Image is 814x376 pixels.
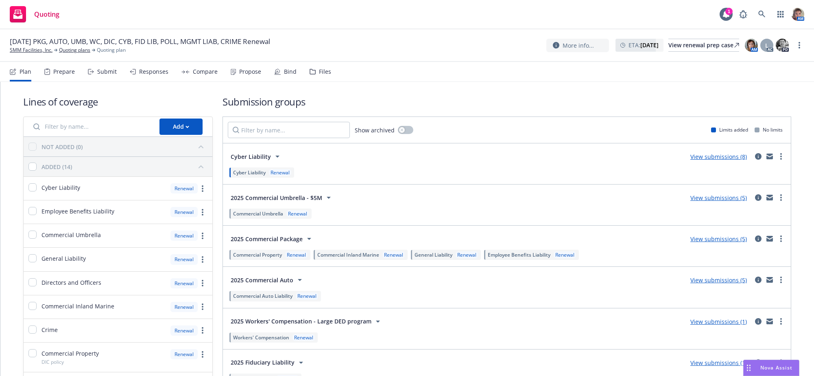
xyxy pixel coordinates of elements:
div: Renewal [170,254,198,264]
div: Renewal [286,210,309,217]
button: Add [159,119,203,135]
a: more [776,193,786,202]
a: more [198,278,207,288]
a: circleInformation [753,193,763,202]
div: Compare [193,68,218,75]
span: 2025 Commercial Auto [231,276,293,284]
a: View submissions (1) [690,318,747,325]
button: Cyber Liability [228,148,285,165]
div: Renewal [269,169,291,176]
button: More info... [546,39,609,52]
span: Commercial Umbrella [41,231,101,239]
div: Plan [20,68,31,75]
span: 2025 Workers' Compensation - Large DED program [231,317,371,325]
a: View submissions (5) [690,276,747,284]
a: mail [765,358,775,367]
a: circleInformation [753,358,763,367]
button: 2025 Commercial Umbrella - $5M [228,189,336,206]
a: mail [765,317,775,326]
span: Crime [41,325,58,334]
span: L [765,41,768,50]
div: Renewal [170,278,198,288]
span: General Liability [415,251,452,258]
span: Show archived [355,126,395,134]
span: More info... [563,41,594,50]
a: more [198,231,207,241]
div: Add [173,119,189,134]
span: General Liability [41,254,86,263]
button: NOT ADDED (0) [41,140,207,153]
div: Renewal [170,183,198,193]
span: Cyber Liability [231,152,271,161]
div: NOT ADDED (0) [41,143,83,151]
div: Renewal [554,251,576,258]
span: Employee Benefits Liability [488,251,550,258]
div: Prepare [53,68,75,75]
a: Switch app [773,6,789,22]
a: circleInformation [753,275,763,285]
a: circleInformation [753,152,763,161]
div: View renewal prep case [668,39,739,51]
a: more [776,234,786,244]
a: View submissions (8) [690,153,747,161]
span: Commercial Property [233,251,282,258]
img: photo [745,39,758,52]
img: photo [776,39,789,52]
a: more [198,350,207,359]
a: circleInformation [753,317,763,326]
input: Filter by name... [28,119,155,135]
span: DIC policy [41,358,64,365]
img: photo [791,8,804,21]
span: [DATE] PKG, AUTO, UMB, WC, DIC, CYB, FID LIB, POLL, MGMT LIAB, CRIME Renewal [10,37,270,46]
span: Commercial Inland Marine [41,302,114,310]
div: Drag to move [744,360,754,376]
a: SMM Facilities, Inc. [10,46,52,54]
input: Filter by name... [228,122,350,138]
a: Quoting [7,3,63,26]
a: mail [765,275,775,285]
a: more [198,255,207,264]
a: Report a Bug [735,6,751,22]
span: Cyber Liability [41,183,80,192]
h1: Lines of coverage [23,95,213,108]
a: more [776,358,786,367]
button: ADDED (14) [41,160,207,173]
a: View renewal prep case [668,39,739,52]
span: Quoting plan [97,46,126,54]
span: Directors and Officers [41,278,101,287]
span: Quoting [34,11,59,18]
div: Bind [284,68,297,75]
div: No limits [755,126,783,133]
span: ETA : [629,41,659,49]
span: Commercial Umbrella [233,210,283,217]
button: 2025 Commercial Package [228,231,317,247]
div: Files [319,68,331,75]
span: Cyber Liability [233,169,266,176]
div: Renewal [170,325,198,336]
a: circleInformation [753,234,763,244]
span: Commercial Auto Liability [233,292,292,299]
a: View submissions (1) [690,359,747,367]
span: Employee Benefits Liability [41,207,114,215]
div: Renewal [285,251,308,258]
div: Propose [239,68,261,75]
div: Renewal [170,349,198,359]
div: Renewal [456,251,478,258]
a: mail [765,234,775,244]
span: 2025 Fiduciary Liability [231,358,295,367]
button: 2025 Fiduciary Liability [228,354,309,371]
div: Renewal [170,231,198,241]
a: more [794,40,804,50]
div: ADDED (14) [41,163,72,171]
a: more [198,207,207,217]
button: Nova Assist [743,360,799,376]
a: more [776,317,786,326]
span: 2025 Commercial Package [231,235,303,243]
a: Quoting plans [59,46,90,54]
div: Submit [97,68,117,75]
span: Nova Assist [760,364,792,371]
div: Renewal [292,334,315,341]
div: Renewal [382,251,405,258]
span: Workers' Compensation [233,334,289,341]
div: Responses [139,68,168,75]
